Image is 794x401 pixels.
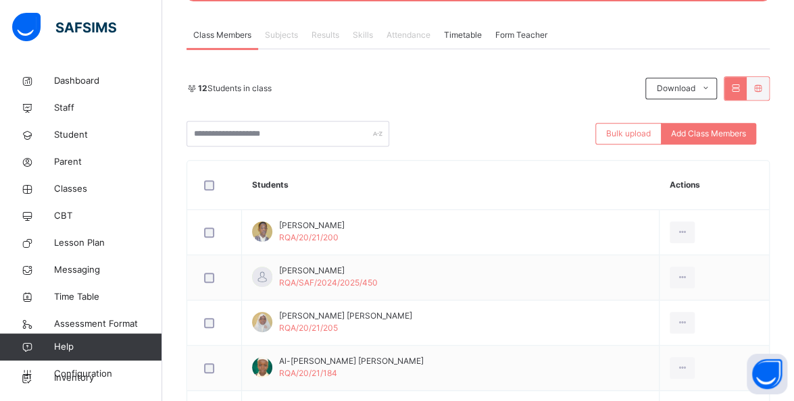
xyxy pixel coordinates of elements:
span: [PERSON_NAME] [PERSON_NAME] [279,310,412,322]
span: [PERSON_NAME] [279,265,378,277]
img: safsims [12,13,116,41]
span: RQA/20/21/184 [279,368,337,378]
span: Skills [353,29,373,41]
span: Parent [54,155,162,169]
span: Messaging [54,263,162,277]
span: RQA/20/21/205 [279,323,338,333]
b: 12 [198,83,207,93]
span: Attendance [387,29,430,41]
span: Results [312,29,339,41]
span: Al-[PERSON_NAME] [PERSON_NAME] [279,355,424,367]
span: [PERSON_NAME] [279,219,345,232]
th: Actions [659,161,769,210]
span: Configuration [54,367,162,381]
span: Students in class [198,82,272,95]
button: Open asap [747,354,787,394]
th: Students [242,161,660,210]
span: Timetable [444,29,482,41]
span: RQA/20/21/200 [279,232,339,242]
span: Dashboard [54,74,162,88]
span: CBT [54,209,162,223]
span: Student [54,128,162,142]
span: Help [54,340,162,354]
span: Classes [54,182,162,196]
span: Add Class Members [671,128,746,140]
span: RQA/SAF/2024/2025/450 [279,277,378,288]
span: Class Members [193,29,251,41]
span: Download [656,82,695,95]
span: Assessment Format [54,317,162,331]
span: Subjects [265,29,298,41]
span: Bulk upload [606,128,651,140]
span: Time Table [54,290,162,304]
span: Staff [54,101,162,115]
span: Form Teacher [495,29,547,41]
span: Lesson Plan [54,236,162,250]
